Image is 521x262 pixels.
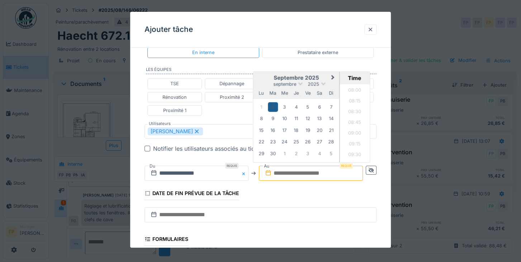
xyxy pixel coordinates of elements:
li: 08:00 [340,86,370,96]
div: Choose mercredi 24 septembre 2025 [280,137,289,146]
li: 09:00 [340,128,370,139]
li: 09:15 [340,139,370,150]
div: En interne [192,49,214,56]
div: Choose samedi 4 octobre 2025 [314,149,324,158]
div: Choose mercredi 17 septembre 2025 [280,125,289,135]
div: mercredi [280,88,289,98]
div: Choose mardi 2 septembre 2025 [268,102,278,112]
div: Choose lundi 15 septembre 2025 [256,125,266,135]
li: 08:30 [340,107,370,118]
div: Proximité 2 [220,94,244,101]
div: Choose samedi 27 septembre 2025 [314,137,324,146]
div: jeudi [292,88,301,98]
label: Du [149,162,156,170]
div: Choose mercredi 3 septembre 2025 [280,102,289,112]
div: Month septembre, 2025 [255,101,337,159]
li: 08:45 [340,118,370,128]
div: Requis [340,163,353,169]
div: Not available lundi 1 septembre 2025 [256,102,266,112]
div: Choose mercredi 1 octobre 2025 [280,149,289,158]
div: Choose samedi 6 septembre 2025 [314,102,324,112]
div: Date de fin prévue de la tâche [145,188,239,200]
div: Choose vendredi 26 septembre 2025 [303,137,313,146]
div: Choose jeudi 11 septembre 2025 [292,113,301,123]
div: mardi [268,88,278,98]
h3: Ajouter tâche [145,25,193,34]
div: Choose vendredi 12 septembre 2025 [303,113,313,123]
span: 2025 [308,81,319,87]
div: Choose jeudi 25 septembre 2025 [292,137,301,146]
div: TSE [170,80,179,87]
div: Proximité 1 [163,107,186,114]
div: Time [341,74,368,81]
div: vendredi [303,88,313,98]
button: Next Month [328,72,339,84]
div: Choose mercredi 10 septembre 2025 [280,113,289,123]
div: [PERSON_NAME] [148,127,203,135]
div: Choose mardi 9 septembre 2025 [268,113,278,123]
div: Choose mardi 16 septembre 2025 [268,125,278,135]
li: 08:15 [340,96,370,107]
label: Les équipes [146,67,376,74]
div: Choose dimanche 7 septembre 2025 [326,102,336,112]
h2: septembre 2025 [253,74,339,81]
div: Choose vendredi 5 septembre 2025 [303,102,313,112]
div: Rénovation [162,94,187,101]
li: 09:30 [340,150,370,161]
label: Utilisateurs [147,121,172,127]
span: septembre [273,81,296,87]
div: Choose lundi 22 septembre 2025 [256,137,266,146]
div: Requis [225,163,238,169]
div: Notifier les utilisateurs associés au ticket de la planification [153,144,313,153]
div: Choose jeudi 4 septembre 2025 [292,102,301,112]
div: Prestataire externe [298,49,338,56]
div: Formulaires [145,234,188,246]
div: Choose samedi 20 septembre 2025 [314,125,324,135]
div: samedi [314,88,324,98]
div: Choose samedi 13 septembre 2025 [314,113,324,123]
div: Choose jeudi 2 octobre 2025 [292,149,301,158]
div: Choose dimanche 14 septembre 2025 [326,113,336,123]
div: Choose dimanche 28 septembre 2025 [326,137,336,146]
button: Close [241,166,248,181]
div: dimanche [326,88,336,98]
div: lundi [256,88,266,98]
ul: Time [340,84,370,162]
div: Choose mardi 23 septembre 2025 [268,137,278,146]
div: Choose jeudi 18 septembre 2025 [292,125,301,135]
div: Choose vendredi 3 octobre 2025 [303,149,313,158]
div: Choose vendredi 19 septembre 2025 [303,125,313,135]
div: Choose mardi 30 septembre 2025 [268,149,278,158]
div: Dépannage [219,80,244,87]
div: Choose dimanche 5 octobre 2025 [326,149,336,158]
div: Choose dimanche 21 septembre 2025 [326,125,336,135]
div: Choose lundi 8 septembre 2025 [256,113,266,123]
div: Choose lundi 29 septembre 2025 [256,149,266,158]
label: Au [263,162,270,170]
li: 09:45 [340,161,370,171]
